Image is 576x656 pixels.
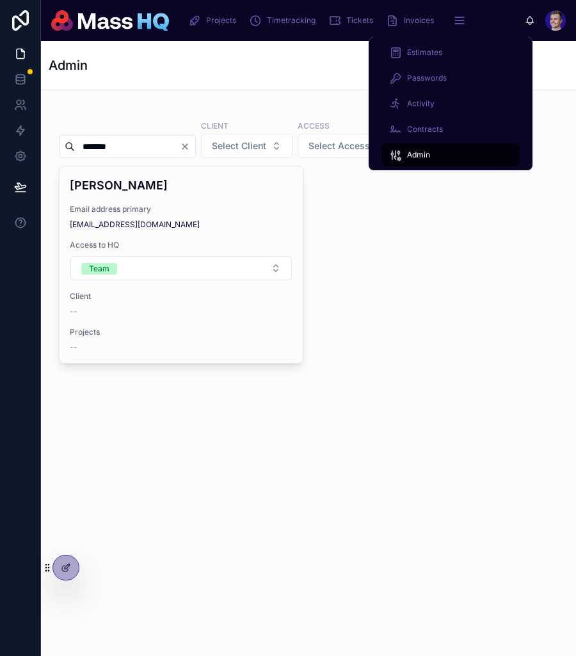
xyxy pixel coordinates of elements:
span: Email address primary [70,204,292,214]
span: Projects [70,327,292,337]
button: Select Button [201,134,292,158]
div: Team [89,263,109,275]
h1: Admin [49,56,88,74]
img: App logo [51,10,169,31]
span: Timetracking [267,15,316,26]
span: Estimates [407,47,442,58]
label: Client [201,120,228,131]
button: Select Button [70,256,292,280]
a: [PERSON_NAME]Email address primary[EMAIL_ADDRESS][DOMAIN_NAME]Access to HQSelect ButtonClient--Pr... [59,166,303,364]
a: Tickets [324,9,382,32]
a: [EMAIL_ADDRESS][DOMAIN_NAME] [70,220,200,230]
span: Contracts [407,124,443,134]
span: Invoices [404,15,434,26]
button: Clear [180,141,195,152]
span: Admin [407,150,430,160]
a: Admin [381,143,520,166]
a: Activity [381,92,520,115]
span: Projects [206,15,236,26]
span: Tickets [346,15,373,26]
div: scrollable content [179,6,525,35]
span: Access to HQ [70,240,292,250]
span: Activity [407,99,435,109]
label: Access [298,120,330,131]
a: Passwords [381,67,520,90]
span: Passwords [407,73,447,83]
h4: [PERSON_NAME] [70,177,292,194]
div: scrollable content [369,37,532,170]
a: Invoices [382,9,443,32]
span: Select Client [212,140,266,152]
a: Estimates [381,41,520,64]
button: Unselect TEAM [81,262,117,275]
span: Select Access [308,140,370,152]
a: Timetracking [245,9,324,32]
span: Client [70,291,292,301]
a: Projects [184,9,245,32]
span: -- [70,342,77,353]
span: -- [70,307,77,317]
a: Contracts [381,118,520,141]
button: Select Button [298,134,396,158]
